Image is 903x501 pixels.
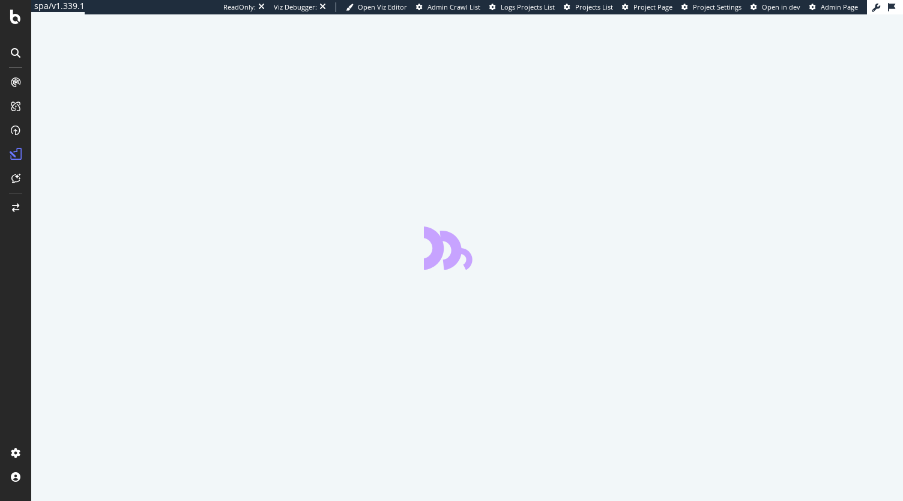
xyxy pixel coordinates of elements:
[809,2,858,12] a: Admin Page
[274,2,317,12] div: Viz Debugger:
[346,2,407,12] a: Open Viz Editor
[622,2,672,12] a: Project Page
[693,2,741,11] span: Project Settings
[762,2,800,11] span: Open in dev
[750,2,800,12] a: Open in dev
[821,2,858,11] span: Admin Page
[489,2,555,12] a: Logs Projects List
[424,226,510,270] div: animation
[416,2,480,12] a: Admin Crawl List
[564,2,613,12] a: Projects List
[575,2,613,11] span: Projects List
[633,2,672,11] span: Project Page
[223,2,256,12] div: ReadOnly:
[427,2,480,11] span: Admin Crawl List
[501,2,555,11] span: Logs Projects List
[358,2,407,11] span: Open Viz Editor
[681,2,741,12] a: Project Settings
